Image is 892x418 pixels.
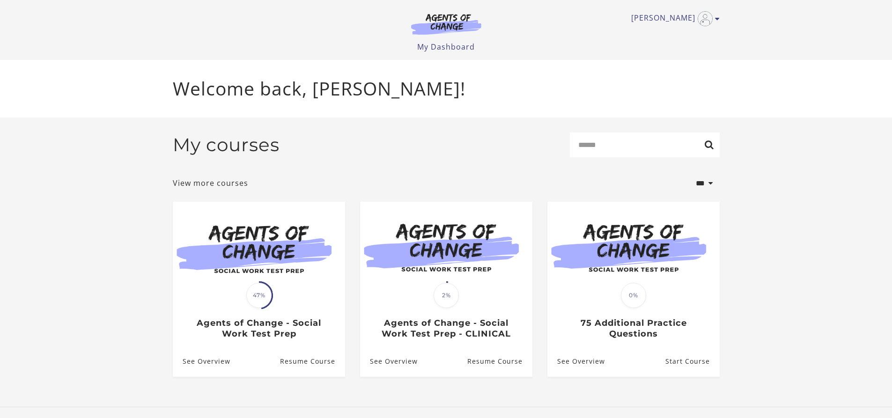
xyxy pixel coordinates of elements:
[280,346,345,377] a: Agents of Change - Social Work Test Prep: Resume Course
[434,283,459,308] span: 2%
[621,283,646,308] span: 0%
[417,42,475,52] a: My Dashboard
[360,346,418,377] a: Agents of Change - Social Work Test Prep - CLINICAL: See Overview
[557,318,709,339] h3: 75 Additional Practice Questions
[467,346,532,377] a: Agents of Change - Social Work Test Prep - CLINICAL: Resume Course
[173,134,280,156] h2: My courses
[173,346,230,377] a: Agents of Change - Social Work Test Prep: See Overview
[183,318,335,339] h3: Agents of Change - Social Work Test Prep
[370,318,522,339] h3: Agents of Change - Social Work Test Prep - CLINICAL
[547,346,605,377] a: 75 Additional Practice Questions: See Overview
[173,177,248,189] a: View more courses
[173,75,720,103] p: Welcome back, [PERSON_NAME]!
[246,283,272,308] span: 47%
[665,346,719,377] a: 75 Additional Practice Questions: Resume Course
[631,11,715,26] a: Toggle menu
[401,13,491,35] img: Agents of Change Logo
